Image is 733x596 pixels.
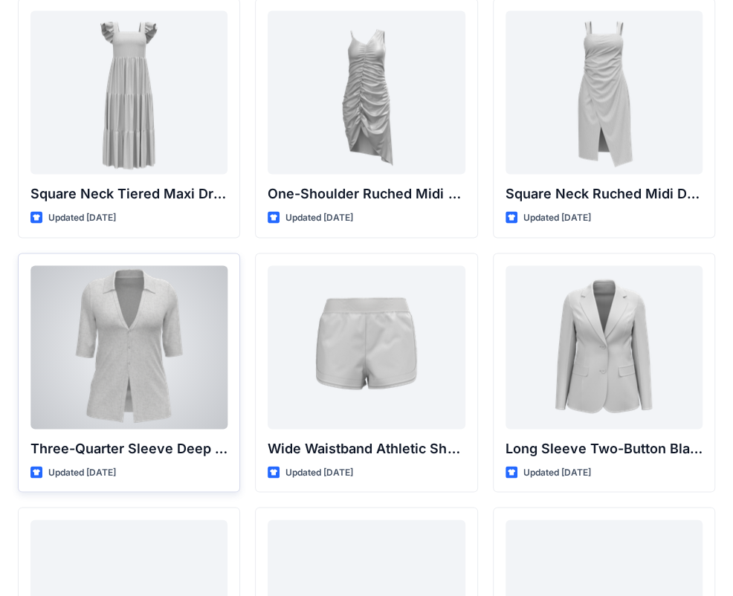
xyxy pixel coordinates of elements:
p: Updated [DATE] [48,210,116,225]
p: Square Neck Ruched Midi Dress with Asymmetrical Hem [506,183,703,204]
a: Long Sleeve Two-Button Blazer with Flap Pockets [506,265,703,429]
p: Updated [DATE] [523,464,591,480]
p: One-Shoulder Ruched Midi Dress with Asymmetrical Hem [268,183,465,204]
p: Updated [DATE] [285,464,353,480]
a: One-Shoulder Ruched Midi Dress with Asymmetrical Hem [268,10,465,174]
a: Square Neck Tiered Maxi Dress with Ruffle Sleeves [30,10,227,174]
p: Long Sleeve Two-Button Blazer with Flap Pockets [506,438,703,459]
p: Updated [DATE] [523,210,591,225]
a: Three-Quarter Sleeve Deep V-Neck Button-Down Top [30,265,227,429]
p: Updated [DATE] [285,210,353,225]
a: Square Neck Ruched Midi Dress with Asymmetrical Hem [506,10,703,174]
p: Updated [DATE] [48,464,116,480]
p: Square Neck Tiered Maxi Dress with Ruffle Sleeves [30,183,227,204]
p: Three-Quarter Sleeve Deep V-Neck Button-Down Top [30,438,227,459]
p: Wide Waistband Athletic Shorts [268,438,465,459]
a: Wide Waistband Athletic Shorts [268,265,465,429]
